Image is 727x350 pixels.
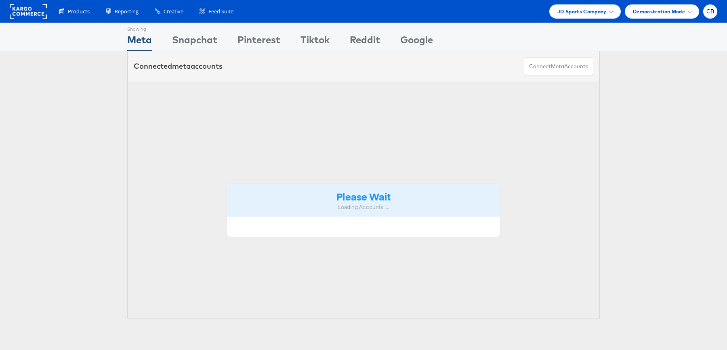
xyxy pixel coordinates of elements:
strong: Please Wait [336,190,391,203]
button: ConnectmetaAccounts [524,57,593,76]
span: Demonstration Mode [633,7,685,16]
div: Connected accounts [134,61,223,72]
div: Meta [127,33,152,51]
div: Loading Accounts .... [233,203,494,211]
span: Reporting [115,8,139,15]
span: meta [551,63,564,70]
div: Pinterest [237,33,280,51]
span: Feed Suite [208,8,233,15]
span: Products [68,8,90,15]
span: meta [172,61,191,71]
div: Snapchat [172,33,217,51]
div: Reddit [350,33,380,51]
span: CB [706,9,714,14]
div: Tiktok [300,33,330,51]
span: Creative [164,8,183,15]
div: Google [400,33,433,51]
div: Showing [127,23,152,33]
span: JD Sports Company [557,7,607,16]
